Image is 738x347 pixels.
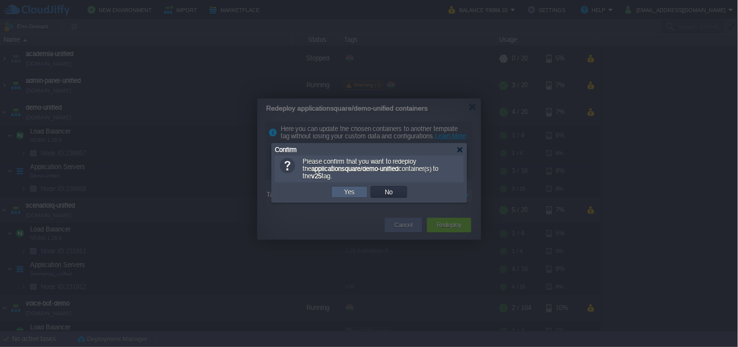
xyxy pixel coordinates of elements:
button: No [382,188,396,196]
span: Confirm [275,146,297,154]
button: Yes [342,188,358,196]
span: Please confirm that you want to redeploy the container(s) to the tag. [303,158,439,180]
b: applicationsquare/demo-unified [311,165,398,173]
b: v25 [311,173,322,180]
